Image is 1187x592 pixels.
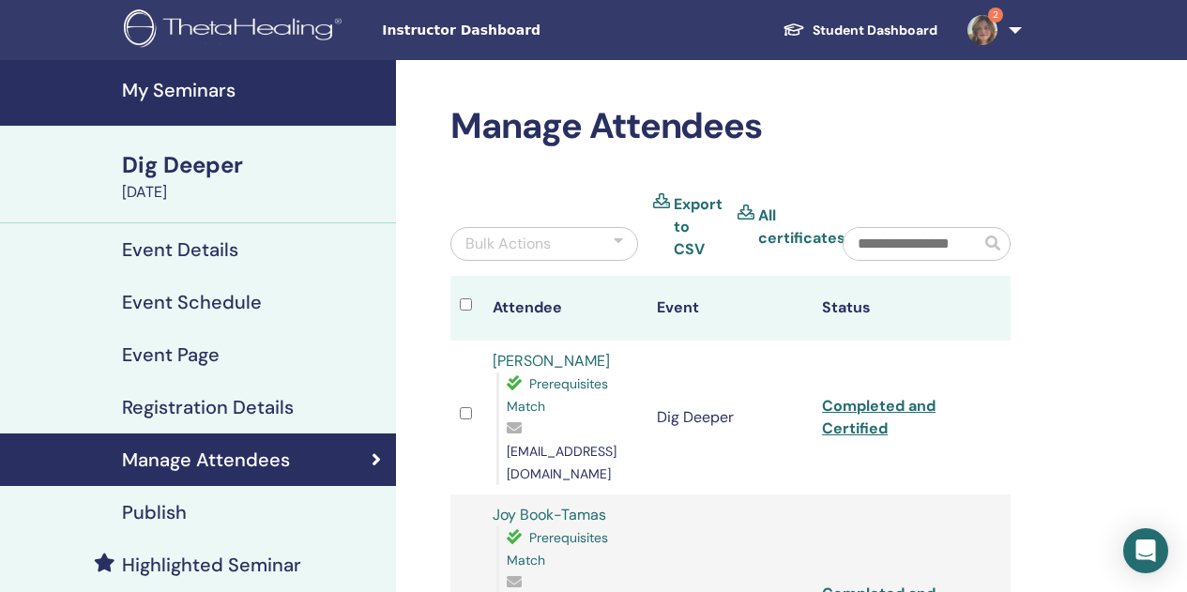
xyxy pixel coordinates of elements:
a: Completed and Certified [822,396,936,438]
h4: Event Page [122,343,220,366]
h4: My Seminars [122,79,385,101]
a: All certificates [758,205,845,250]
th: Attendee [483,276,648,341]
a: Student Dashboard [768,13,952,48]
h2: Manage Attendees [450,105,1011,148]
h4: Event Schedule [122,291,262,313]
h4: Highlighted Seminar [122,554,301,576]
div: Dig Deeper [122,149,385,181]
a: Dig Deeper[DATE] [111,149,396,204]
a: Joy Book-Tamas [493,505,606,524]
span: Prerequisites Match [507,375,608,415]
h4: Registration Details [122,396,294,418]
img: logo.png [124,9,348,52]
span: Prerequisites Match [507,529,608,569]
th: Event [647,276,813,341]
span: 2 [988,8,1003,23]
span: [EMAIL_ADDRESS][DOMAIN_NAME] [507,443,616,482]
th: Status [813,276,978,341]
a: Export to CSV [674,193,723,261]
img: graduation-cap-white.svg [783,22,805,38]
h4: Publish [122,501,187,524]
td: Dig Deeper [647,341,813,494]
span: Instructor Dashboard [382,21,663,40]
a: [PERSON_NAME] [493,351,610,371]
h4: Manage Attendees [122,448,290,471]
div: [DATE] [122,181,385,204]
img: default.jpg [967,15,997,45]
div: Open Intercom Messenger [1123,528,1168,573]
div: Bulk Actions [465,233,551,255]
h4: Event Details [122,238,238,261]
